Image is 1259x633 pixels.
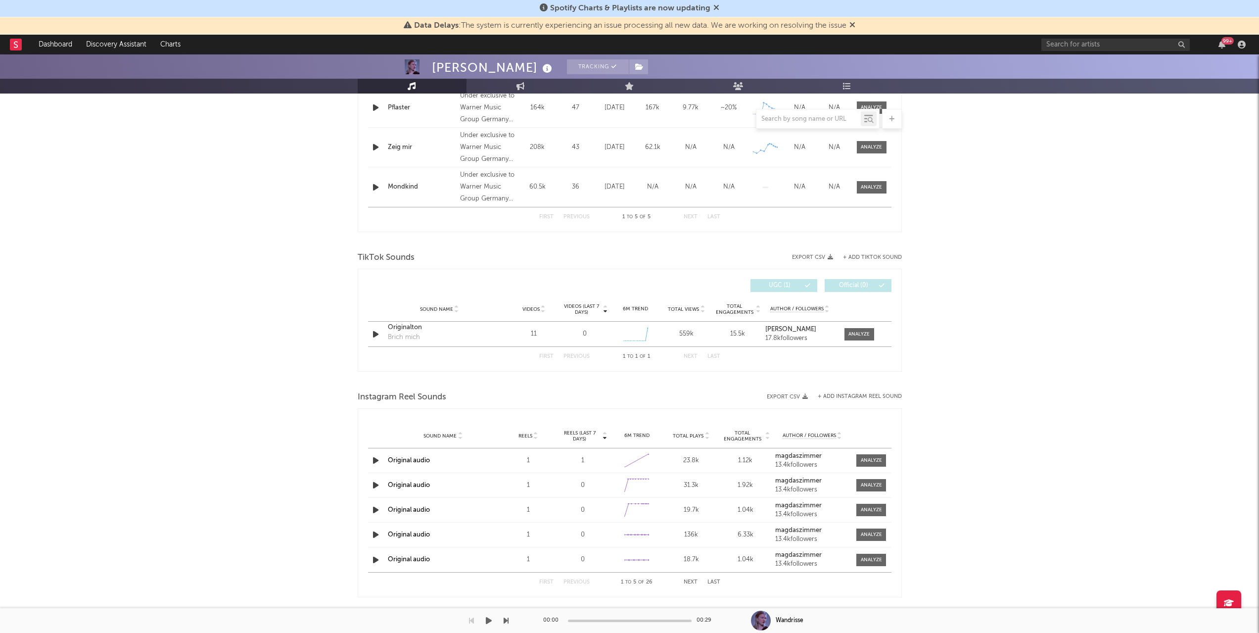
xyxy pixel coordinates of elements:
[558,430,602,442] span: Reels (last 7 days)
[460,169,516,205] div: Under exclusive to Warner Music Group Germany Holding GmbH, © 2025 [PERSON_NAME]
[721,530,770,540] div: 6.33k
[388,457,430,464] a: Original audio
[712,143,746,152] div: N/A
[414,22,846,30] span: : The system is currently experiencing an issue processing all new data. We are working on resolv...
[627,215,633,219] span: to
[831,283,877,289] span: Official ( 0 )
[518,433,532,439] span: Reels
[358,391,446,403] span: Instagram Reel Sounds
[714,329,760,339] div: 15.5k
[775,511,849,518] div: 13.4k followers
[460,90,516,126] div: Under exclusive to Warner Music Group Germany Holding GmbH, © 2025 [PERSON_NAME]
[563,214,590,220] button: Previous
[757,283,802,289] span: UGC ( 1 )
[609,211,664,223] div: 1 5 5
[666,530,716,540] div: 136k
[388,333,420,342] div: Brich mich
[583,329,587,339] div: 0
[504,481,553,490] div: 1
[756,115,861,123] input: Search by song name or URL
[765,335,834,342] div: 17.8k followers
[640,354,646,359] span: of
[707,580,720,585] button: Last
[559,103,593,113] div: 47
[785,103,815,113] div: N/A
[636,182,669,192] div: N/A
[598,143,631,152] div: [DATE]
[504,555,553,565] div: 1
[539,214,554,220] button: First
[388,482,430,488] a: Original audio
[765,326,816,333] strong: [PERSON_NAME]
[767,394,808,400] button: Export CSV
[598,182,631,192] div: [DATE]
[697,615,716,627] div: 00:29
[567,59,629,74] button: Tracking
[713,4,719,12] span: Dismiss
[638,580,644,584] span: of
[721,481,770,490] div: 1.92k
[707,214,720,220] button: Last
[684,214,698,220] button: Next
[460,130,516,165] div: Under exclusive to Warner Music Group Germany Holding GmbH, © 2025 [PERSON_NAME]
[663,329,709,339] div: 559k
[684,354,698,359] button: Next
[684,580,698,585] button: Next
[558,505,607,515] div: 0
[504,530,553,540] div: 1
[388,143,455,152] a: Zeig mir
[707,354,720,359] button: Last
[820,143,849,152] div: N/A
[666,481,716,490] div: 31.3k
[666,456,716,466] div: 23.8k
[388,182,455,192] div: Mondkind
[770,306,824,312] span: Author / Followers
[504,505,553,515] div: 1
[559,143,593,152] div: 43
[775,552,849,559] a: magdaszimmer
[521,143,554,152] div: 208k
[153,35,187,54] a: Charts
[673,433,703,439] span: Total Plays
[432,59,555,76] div: [PERSON_NAME]
[849,22,855,30] span: Dismiss
[609,577,664,588] div: 1 5 26
[775,536,849,543] div: 13.4k followers
[792,254,833,260] button: Export CSV
[423,433,457,439] span: Sound Name
[714,303,754,315] span: Total Engagements
[712,103,746,113] div: ~ 20 %
[504,456,553,466] div: 1
[558,456,607,466] div: 1
[539,580,554,585] button: First
[636,143,669,152] div: 62.1k
[388,532,430,538] a: Original audio
[721,456,770,466] div: 1.12k
[636,103,669,113] div: 167k
[775,487,849,493] div: 13.4k followers
[612,432,662,439] div: 6M Trend
[521,182,554,192] div: 60.5k
[785,143,815,152] div: N/A
[558,530,607,540] div: 0
[550,4,710,12] span: Spotify Charts & Playlists are now updating
[388,507,430,513] a: Original audio
[818,394,902,399] button: + Add Instagram Reel Sound
[750,279,817,292] button: UGC(1)
[414,22,459,30] span: Data Delays
[558,481,607,490] div: 0
[776,616,803,625] div: Wandrisse
[775,453,822,459] strong: magdaszimmer
[825,279,891,292] button: Official(0)
[765,326,834,333] a: [PERSON_NAME]
[625,580,631,584] span: to
[627,354,633,359] span: to
[521,103,554,113] div: 164k
[543,615,563,627] div: 00:00
[775,552,822,558] strong: magdaszimmer
[820,182,849,192] div: N/A
[712,182,746,192] div: N/A
[721,430,764,442] span: Total Engagements
[420,306,453,312] span: Sound Name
